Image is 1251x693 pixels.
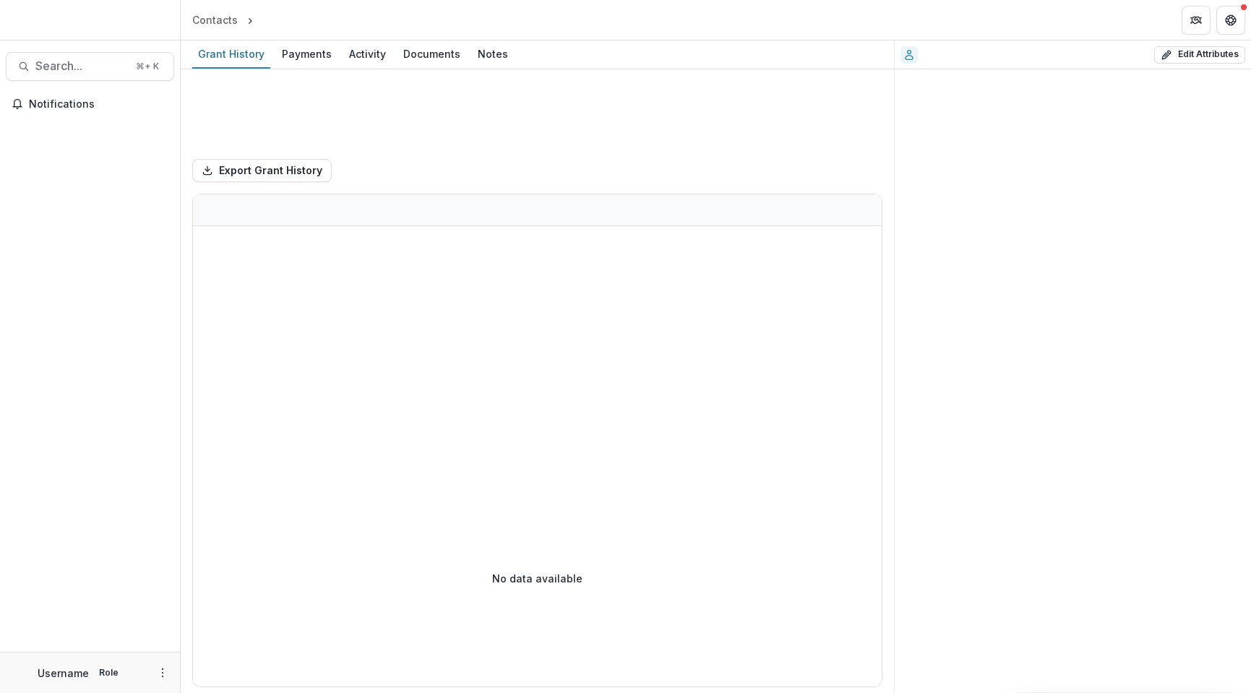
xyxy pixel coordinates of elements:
[276,43,338,64] div: Payments
[1154,46,1245,64] button: Edit Attributes
[133,59,162,74] div: ⌘ + K
[343,40,392,69] a: Activity
[472,40,514,69] a: Notes
[492,571,582,586] p: No data available
[472,43,514,64] div: Notes
[343,43,392,64] div: Activity
[192,40,270,69] a: Grant History
[29,98,168,111] span: Notifications
[6,52,174,81] button: Search...
[154,664,171,681] button: More
[397,43,466,64] div: Documents
[1182,6,1211,35] button: Partners
[397,40,466,69] a: Documents
[276,40,338,69] a: Payments
[192,159,332,182] button: Export Grant History
[38,666,89,681] p: Username
[186,9,318,30] nav: breadcrumb
[6,92,174,116] button: Notifications
[186,9,244,30] a: Contacts
[35,59,127,73] span: Search...
[95,666,123,679] p: Role
[192,43,270,64] div: Grant History
[1216,6,1245,35] button: Get Help
[192,12,238,27] div: Contacts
